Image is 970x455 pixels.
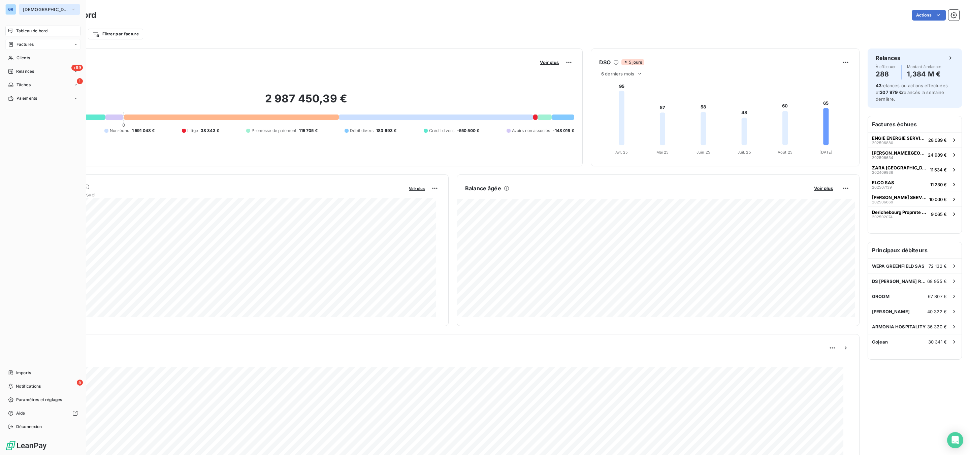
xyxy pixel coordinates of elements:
[16,397,62,403] span: Paramètres et réglages
[540,60,559,65] span: Voir plus
[110,128,129,134] span: Non-échu
[16,28,47,34] span: Tableau de bord
[599,58,611,66] h6: DSO
[814,186,833,191] span: Voir plus
[38,92,574,112] h2: 2 987 450,39 €
[872,170,893,174] span: 202409936
[872,150,925,156] span: [PERSON_NAME][GEOGRAPHIC_DATA]
[880,90,902,95] span: 307 979 €
[928,294,947,299] span: 67 807 €
[927,324,947,329] span: 36 320 €
[77,78,83,84] span: 1
[929,263,947,269] span: 72 132 €
[907,65,941,69] span: Montant à relancer
[868,147,962,162] button: [PERSON_NAME][GEOGRAPHIC_DATA]20250663424 989 €
[872,279,927,284] span: DS [PERSON_NAME] RECYCLING
[23,7,68,12] span: [DEMOGRAPHIC_DATA]
[872,339,888,345] span: Cojean
[868,162,962,177] button: ZARA [GEOGRAPHIC_DATA]20240993611 534 €
[553,128,574,134] span: -148 016 €
[928,339,947,345] span: 30 341 €
[409,186,425,191] span: Voir plus
[376,128,396,134] span: 183 693 €
[16,410,25,416] span: Aide
[16,68,34,74] span: Relances
[5,4,16,15] div: GR
[872,263,925,269] span: WEPA GREENFIELD SAS
[819,150,832,155] tspan: [DATE]
[738,150,751,155] tspan: Juil. 25
[16,424,42,430] span: Déconnexion
[868,132,962,147] button: ENGIE ENERGIE SERVICES20250688028 089 €
[872,324,926,329] span: ARMONIA HOSPITALITY
[77,380,83,386] span: 5
[429,128,454,134] span: Crédit divers
[621,59,644,65] span: 5 jours
[71,65,83,71] span: +99
[187,128,198,134] span: Litige
[457,128,480,134] span: -550 500 €
[927,279,947,284] span: 68 955 €
[872,200,893,204] span: 202506669
[17,55,30,61] span: Clients
[16,383,41,389] span: Notifications
[928,137,947,143] span: 28 089 €
[912,10,946,21] button: Actions
[656,150,669,155] tspan: Mai 25
[122,122,125,128] span: 0
[778,150,793,155] tspan: Août 25
[876,54,900,62] h6: Relances
[5,408,80,419] a: Aide
[17,82,31,88] span: Tâches
[930,167,947,172] span: 11 534 €
[876,65,896,69] span: À effectuer
[927,309,947,314] span: 40 322 €
[88,29,143,39] button: Filtrer par facture
[868,192,962,206] button: [PERSON_NAME] SERVICE20250666910 000 €
[512,128,550,134] span: Avoirs non associés
[872,135,926,141] span: ENGIE ENERGIE SERVICES
[868,177,962,192] button: ELCO SAS20250713911 230 €
[872,185,892,189] span: 202507139
[907,69,941,79] h4: 1,384 M €
[868,116,962,132] h6: Factures échues
[876,69,896,79] h4: 288
[407,185,427,191] button: Voir plus
[872,209,928,215] span: Derichebourg Proprete et services associes
[872,215,893,219] span: 202502074
[38,191,404,198] span: Chiffre d'affaires mensuel
[350,128,374,134] span: Débit divers
[872,180,894,185] span: ELCO SAS
[947,432,963,448] div: Open Intercom Messenger
[928,152,947,158] span: 24 989 €
[538,59,561,65] button: Voir plus
[201,128,219,134] span: 38 343 €
[872,294,890,299] span: GROOM
[931,212,947,217] span: 9 065 €
[930,182,947,187] span: 11 230 €
[16,370,31,376] span: Imports
[5,440,47,451] img: Logo LeanPay
[872,309,910,314] span: [PERSON_NAME]
[299,128,317,134] span: 115 705 €
[868,242,962,258] h6: Principaux débiteurs
[872,165,927,170] span: ZARA [GEOGRAPHIC_DATA]
[872,195,927,200] span: [PERSON_NAME] SERVICE
[697,150,710,155] tspan: Juin 25
[872,156,893,160] span: 202506634
[17,41,34,47] span: Factures
[132,128,155,134] span: 1 591 048 €
[615,150,628,155] tspan: Avr. 25
[252,128,296,134] span: Promesse de paiement
[812,185,835,191] button: Voir plus
[929,197,947,202] span: 10 000 €
[872,141,893,145] span: 202506880
[876,83,948,102] span: relances ou actions effectuées et relancés la semaine dernière.
[17,95,37,101] span: Paiements
[876,83,881,88] span: 43
[465,184,501,192] h6: Balance âgée
[868,206,962,221] button: Derichebourg Proprete et services associes2025020749 065 €
[601,71,634,76] span: 6 derniers mois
